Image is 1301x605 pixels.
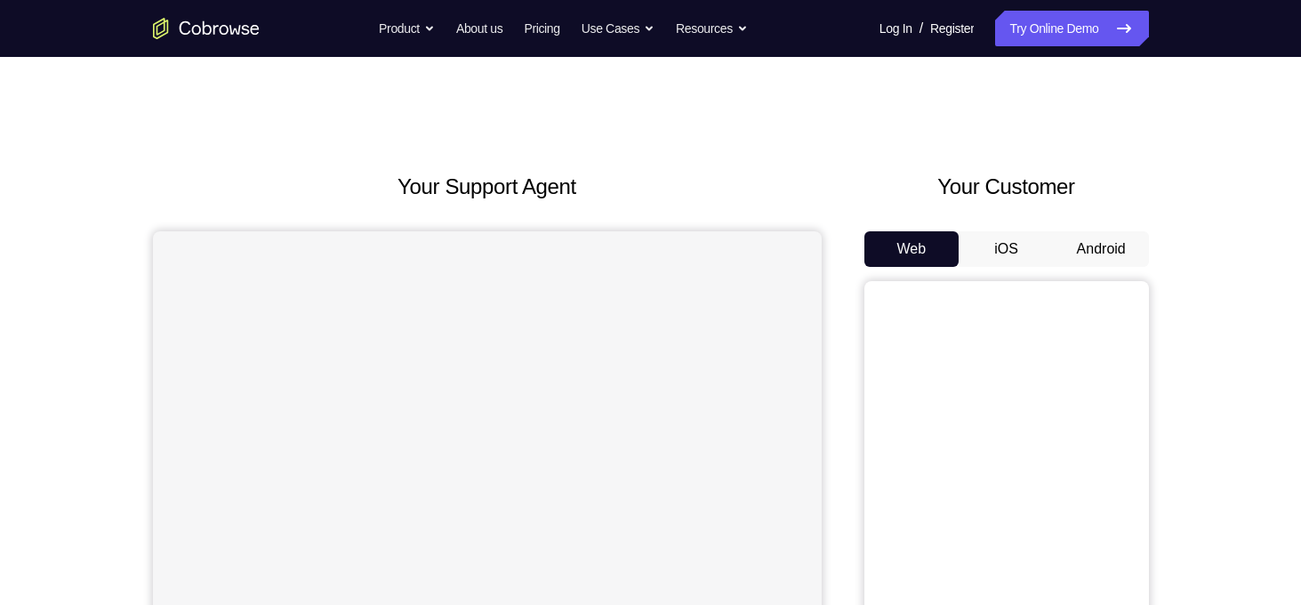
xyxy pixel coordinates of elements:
[456,11,502,46] a: About us
[153,18,260,39] a: Go to the home page
[379,11,435,46] button: Product
[864,231,960,267] button: Web
[864,171,1149,203] h2: Your Customer
[995,11,1148,46] a: Try Online Demo
[153,171,822,203] h2: Your Support Agent
[930,11,974,46] a: Register
[959,231,1054,267] button: iOS
[879,11,912,46] a: Log In
[582,11,655,46] button: Use Cases
[676,11,748,46] button: Resources
[524,11,559,46] a: Pricing
[920,18,923,39] span: /
[1054,231,1149,267] button: Android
